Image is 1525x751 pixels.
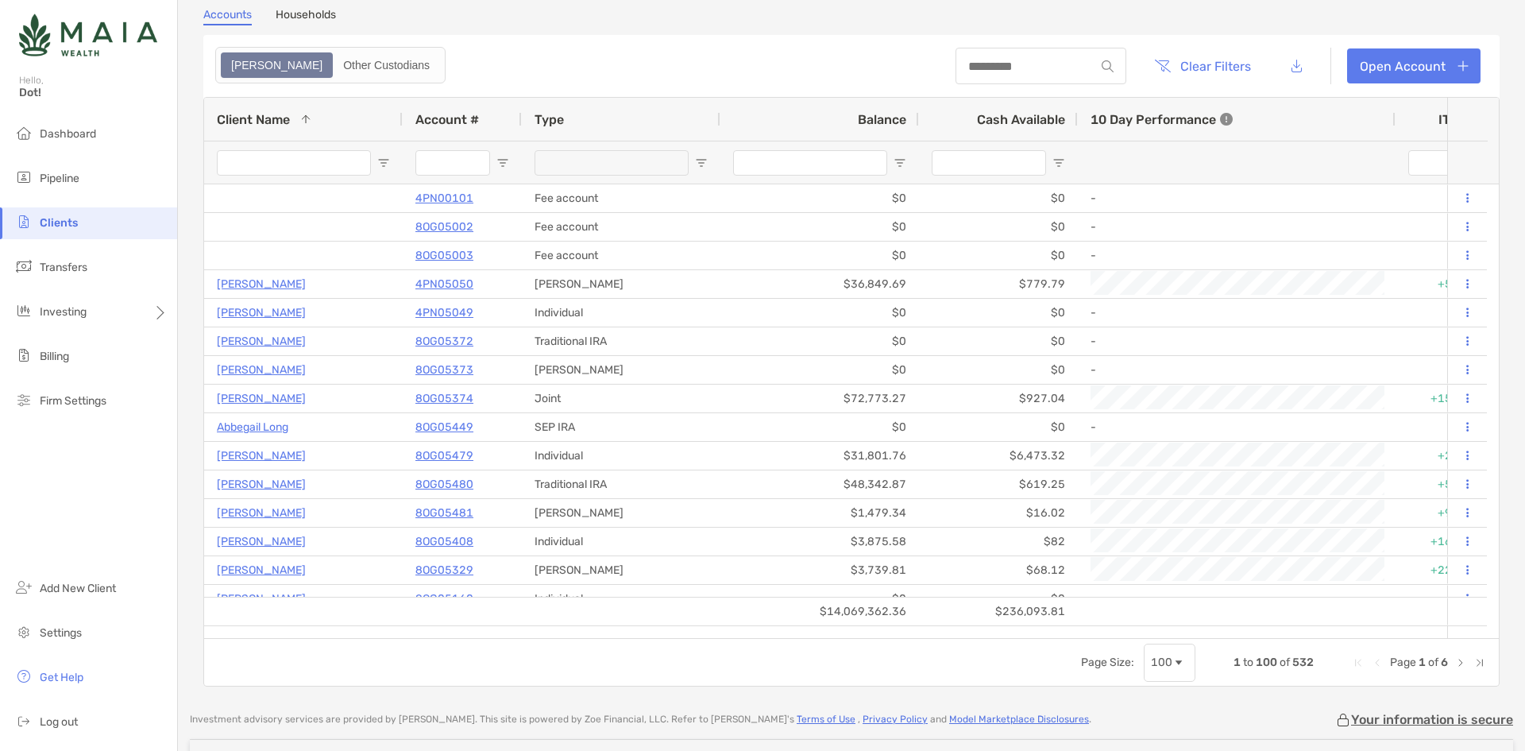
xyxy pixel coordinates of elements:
div: $3,875.58 [720,528,919,556]
a: Model Marketplace Disclosures [949,714,1089,725]
img: settings icon [14,622,33,641]
a: [PERSON_NAME] [217,474,306,494]
span: 532 [1292,656,1314,669]
img: get-help icon [14,667,33,686]
div: - [1091,214,1383,240]
a: 8OG05002 [415,217,473,237]
p: Abbegail Long [217,417,288,437]
div: Last Page [1473,656,1486,669]
div: Individual [522,442,720,470]
div: $0 [919,242,1078,269]
button: Open Filter Menu [377,157,390,169]
a: [PERSON_NAME] [217,303,306,323]
span: Dot! [19,86,168,99]
span: Investing [40,305,87,319]
div: - [1091,185,1383,211]
a: [PERSON_NAME] [217,274,306,294]
span: Cash Available [977,112,1065,127]
span: Firm Settings [40,394,106,408]
span: Pipeline [40,172,79,185]
div: Fee account [522,213,720,241]
p: Investment advisory services are provided by [PERSON_NAME] . This site is powered by Zoe Financia... [190,714,1091,726]
a: [PERSON_NAME] [217,560,306,580]
a: [PERSON_NAME] [217,331,306,351]
div: $0 [720,327,919,355]
span: to [1243,656,1253,669]
img: add_new_client icon [14,578,33,597]
div: SEP IRA [522,413,720,441]
div: $72,773.27 [720,385,919,412]
div: Previous Page [1371,656,1384,669]
div: $14,069,362.36 [720,598,919,625]
div: 0% [1396,585,1491,613]
div: [PERSON_NAME] [522,556,720,584]
a: 8OG05408 [415,532,473,552]
div: $779.79 [919,270,1078,298]
span: Client Name [217,112,290,127]
div: Other Custodians [334,54,438,76]
span: 1 [1234,656,1241,669]
div: $0 [720,213,919,241]
div: Zoe [222,54,331,76]
img: billing icon [14,346,33,365]
div: 0% [1396,327,1491,355]
img: pipeline icon [14,168,33,187]
p: 8OG05373 [415,360,473,380]
div: Joint [522,385,720,412]
div: 0% [1396,184,1491,212]
div: +9.28% [1396,499,1491,527]
a: 8OG05374 [415,389,473,408]
a: 8OG05479 [415,446,473,466]
div: $0 [919,327,1078,355]
p: 8OG05372 [415,331,473,351]
div: $0 [720,299,919,327]
a: 8OG05003 [415,246,473,265]
div: +16.79% [1396,528,1491,556]
div: $0 [919,213,1078,241]
a: [PERSON_NAME] [217,589,306,609]
a: [PERSON_NAME] [217,389,306,408]
span: Transfers [40,261,87,274]
div: Traditional IRA [522,327,720,355]
img: clients icon [14,212,33,231]
div: 100 [1151,656,1172,669]
input: Balance Filter Input [733,150,887,176]
input: ITD Filter Input [1408,150,1459,176]
span: Balance [858,112,906,127]
span: Settings [40,626,82,640]
img: investing icon [14,301,33,320]
button: Open Filter Menu [1052,157,1065,169]
button: Open Filter Menu [496,157,509,169]
span: of [1428,656,1438,669]
div: $236,093.81 [919,598,1078,625]
div: 0% [1396,299,1491,327]
a: Privacy Policy [863,714,928,725]
span: Type [535,112,564,127]
a: 8OG05160 [415,589,473,609]
div: 0% [1396,356,1491,384]
button: Open Filter Menu [695,157,708,169]
div: $6,473.32 [919,442,1078,470]
span: Page [1390,656,1416,669]
p: 8OG05449 [415,417,473,437]
div: +15.82% [1396,385,1491,412]
div: $0 [720,585,919,613]
p: 8OG05480 [415,474,473,494]
div: $36,849.69 [720,270,919,298]
p: 8OG05481 [415,503,473,523]
div: - [1091,586,1383,612]
img: dashboard icon [14,123,33,142]
div: ITD [1438,112,1478,127]
div: $0 [720,242,919,269]
div: [PERSON_NAME] [522,356,720,384]
span: Billing [40,350,69,363]
div: - [1091,328,1383,354]
div: $927.04 [919,385,1078,412]
div: +5.78% [1396,470,1491,498]
a: [PERSON_NAME] [217,360,306,380]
